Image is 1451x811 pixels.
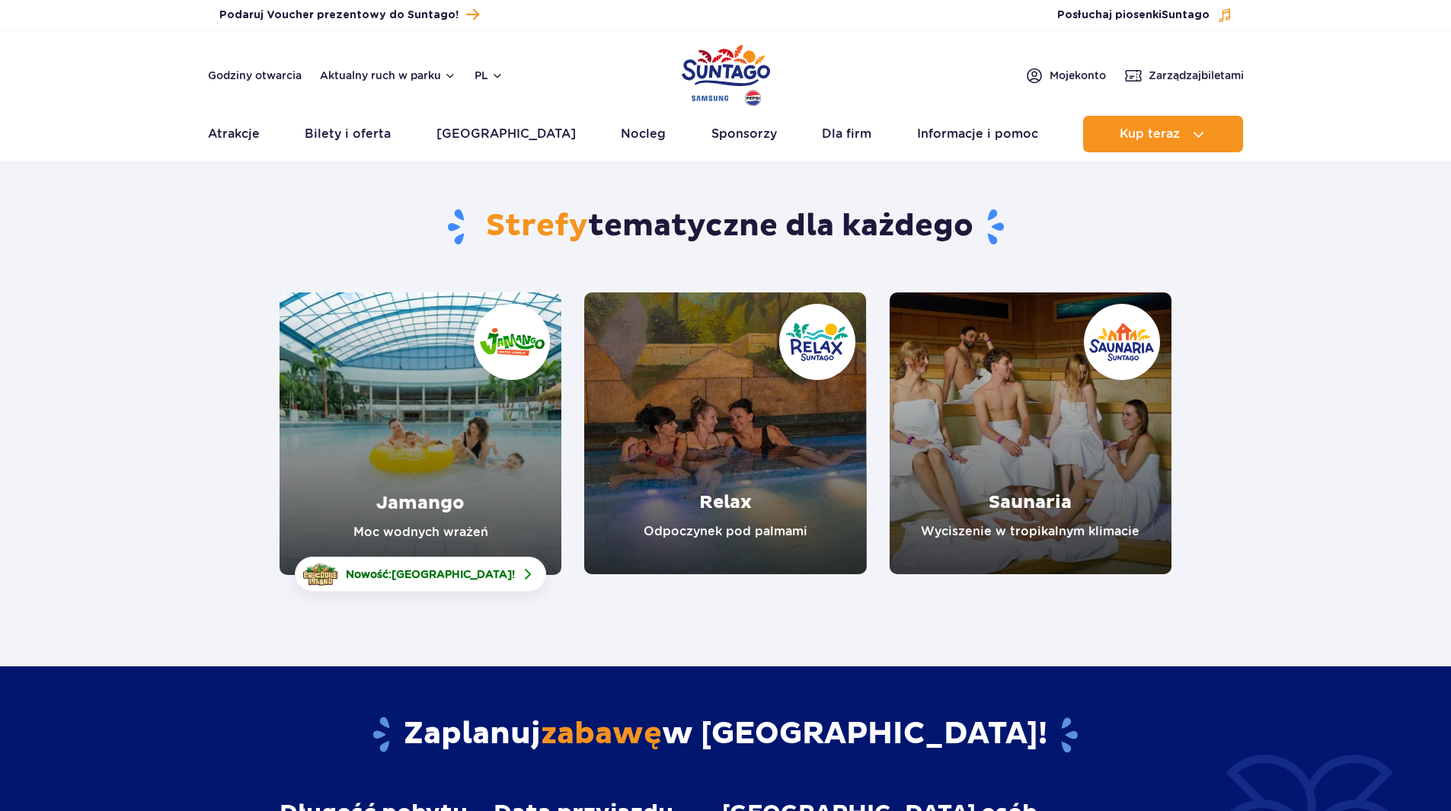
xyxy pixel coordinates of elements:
[541,715,662,753] span: zabawę
[320,69,456,81] button: Aktualny ruch w parku
[711,116,777,152] a: Sponsorzy
[436,116,576,152] a: [GEOGRAPHIC_DATA]
[1124,66,1244,85] a: Zarządzajbiletami
[486,207,588,245] span: Strefy
[682,38,770,108] a: Park of Poland
[890,292,1171,574] a: Saunaria
[1120,127,1180,141] span: Kup teraz
[208,68,302,83] a: Godziny otwarcia
[584,292,866,574] a: Relax
[1057,8,1210,23] span: Posłuchaj piosenki
[208,116,260,152] a: Atrakcje
[1083,116,1243,152] button: Kup teraz
[621,116,666,152] a: Nocleg
[346,567,515,582] span: Nowość: !
[1162,10,1210,21] span: Suntago
[295,557,546,592] a: Nowość:[GEOGRAPHIC_DATA]!
[475,68,503,83] button: pl
[1025,66,1106,85] a: Mojekonto
[219,5,479,25] a: Podaruj Voucher prezentowy do Suntago!
[1149,68,1244,83] span: Zarządzaj biletami
[1050,68,1106,83] span: Moje konto
[280,207,1171,247] h1: tematyczne dla każdego
[280,292,561,575] a: Jamango
[280,715,1171,755] h2: Zaplanuj w [GEOGRAPHIC_DATA]!
[392,568,512,580] span: [GEOGRAPHIC_DATA]
[219,8,459,23] span: Podaruj Voucher prezentowy do Suntago!
[305,116,391,152] a: Bilety i oferta
[1057,8,1232,23] button: Posłuchaj piosenkiSuntago
[822,116,871,152] a: Dla firm
[917,116,1038,152] a: Informacje i pomoc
